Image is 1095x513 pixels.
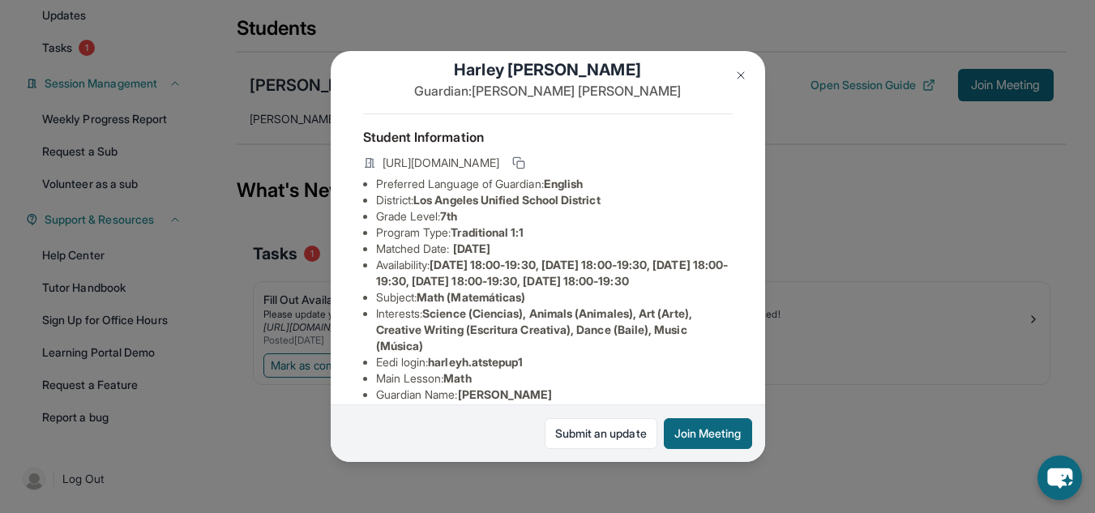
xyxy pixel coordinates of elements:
span: [PERSON_NAME] [458,387,553,401]
span: English [544,177,584,190]
button: Join Meeting [664,418,752,449]
li: Eedi login : [376,354,733,370]
span: Math (Matemáticas) [417,290,525,304]
span: Science (Ciencias), Animals (Animales), Art (Arte), Creative Writing (Escritura Creativa), Dance ... [376,306,692,353]
li: Availability: [376,257,733,289]
li: Preferred Language of Guardian: [376,176,733,192]
h4: Student Information [363,127,733,147]
img: Close Icon [734,69,747,82]
a: Submit an update [545,418,657,449]
span: harleyh.atstepup1 [428,355,523,369]
li: Main Lesson : [376,370,733,387]
span: [DATE] 18:00-19:30, [DATE] 18:00-19:30, [DATE] 18:00-19:30, [DATE] 18:00-19:30, [DATE] 18:00-19:30 [376,258,729,288]
span: [URL][DOMAIN_NAME] [383,155,499,171]
li: Subject : [376,289,733,306]
li: Program Type: [376,224,733,241]
li: Interests : [376,306,733,354]
li: District: [376,192,733,208]
button: chat-button [1037,455,1082,500]
li: Matched Date: [376,241,733,257]
span: [DATE] [453,242,490,255]
li: Tutoring Code : [376,403,733,419]
span: Los Angeles Unified School District [413,193,600,207]
li: Guardian Name : [376,387,733,403]
p: Guardian: [PERSON_NAME] [PERSON_NAME] [363,81,733,100]
span: Math [443,371,471,385]
span: Traditional 1:1 [451,225,524,239]
li: Grade Level: [376,208,733,224]
h1: Harley [PERSON_NAME] [363,58,733,81]
span: 7th [440,209,457,223]
button: Copy link [509,153,528,173]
